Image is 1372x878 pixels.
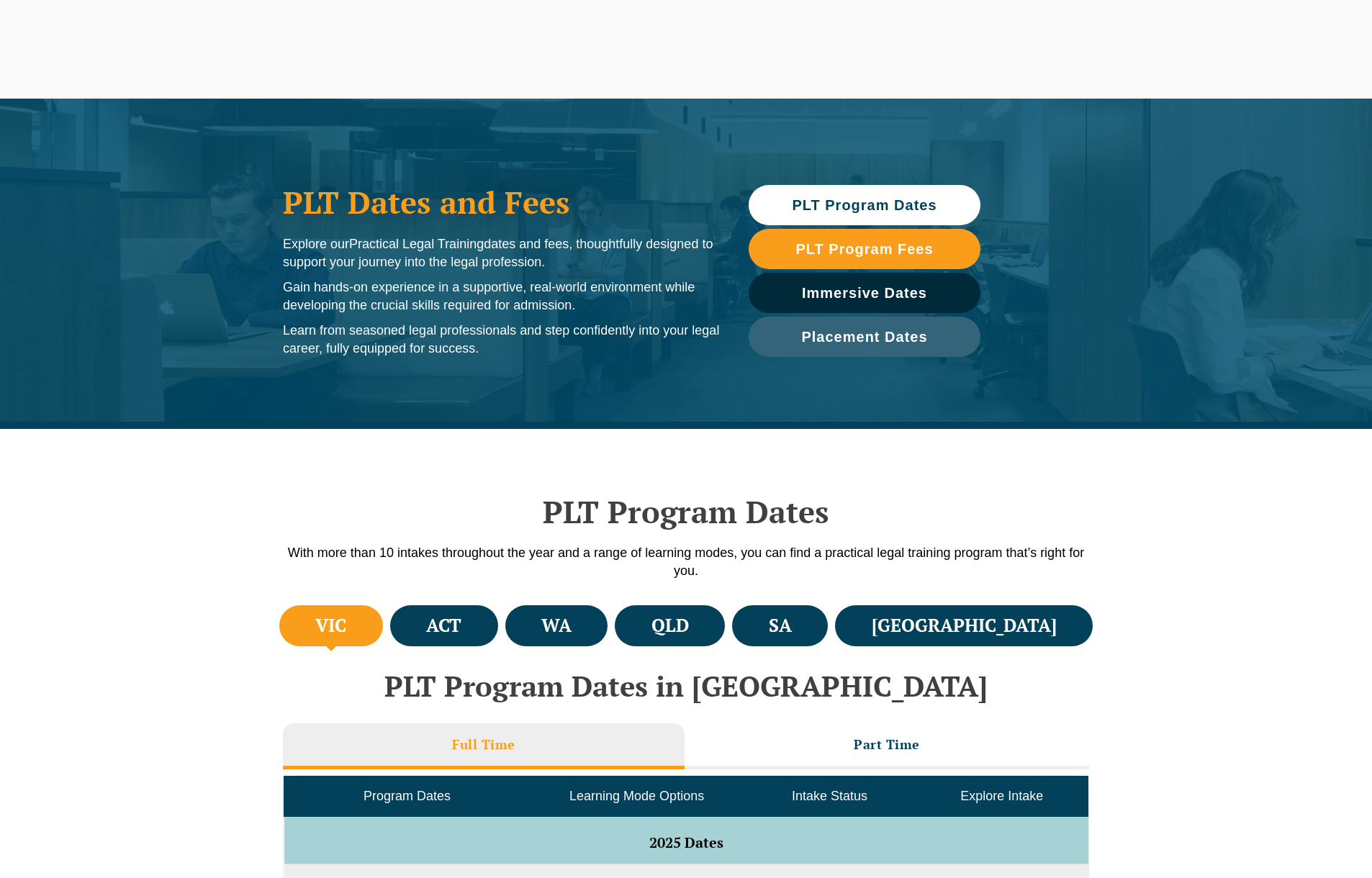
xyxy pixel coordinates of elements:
h2: PLT Program Dates [276,494,1096,530]
span: PLT Program Fees [795,242,933,256]
h3: Full Time [452,736,515,753]
a: Placement Dates [749,317,980,357]
p: With more than 10 intakes throughout the year and a range of learning modes, you can find a pract... [276,544,1096,580]
span: 2025 Dates [649,833,723,852]
span: Learning Mode Options [569,789,704,803]
span: Program Dates [364,789,451,803]
span: Practical Legal Training [349,237,484,251]
span: Immersive Dates [802,286,927,300]
span: Placement Dates [801,330,927,344]
span: Explore Intake [960,789,1043,803]
span: PLT Program Dates [792,198,937,212]
h2: PLT Program Dates in [GEOGRAPHIC_DATA] [276,670,1096,702]
p: Learn from seasoned legal professionals and step confidently into your legal career, fully equipp... [283,322,720,358]
a: PLT Program Fees [749,229,980,269]
h4: WA [541,614,572,638]
p: Explore our dates and fees, thoughtfully designed to support your journey into the legal profession. [283,235,720,271]
span: Intake Status [792,789,867,803]
a: PLT Program Dates [749,185,980,225]
h4: [GEOGRAPHIC_DATA] [872,614,1057,638]
h4: VIC [315,614,346,638]
h4: ACT [426,614,461,638]
p: Gain hands-on experience in a supportive, real-world environment while developing the crucial ski... [283,279,720,314]
a: Immersive Dates [749,273,980,313]
h4: SA [769,614,792,638]
h3: Part Time [854,736,920,753]
h4: QLD [651,614,689,638]
h1: PLT Dates and Fees [283,184,720,220]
